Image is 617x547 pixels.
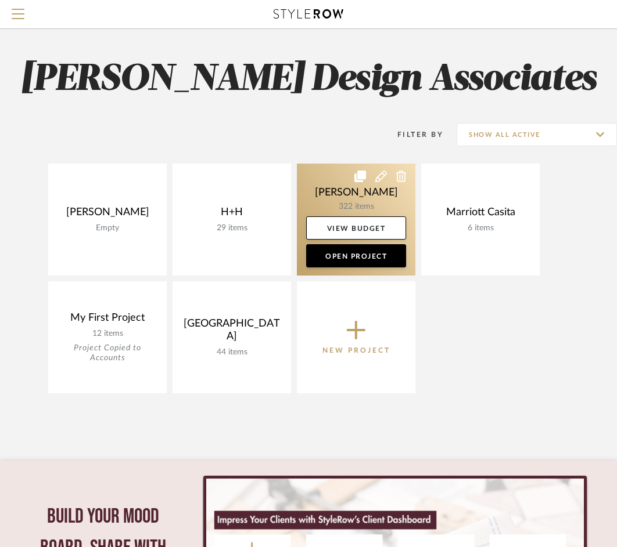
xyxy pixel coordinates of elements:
div: [PERSON_NAME] [58,206,157,223]
div: [GEOGRAPHIC_DATA] [182,317,282,347]
div: Project Copied to Accounts [58,343,157,363]
div: Marriott Casita [431,206,530,223]
div: Empty [58,223,157,233]
div: H+H [182,206,282,223]
a: Open Project [306,244,406,267]
a: View Budget [306,216,406,240]
div: 12 items [58,329,157,339]
div: 29 items [182,223,282,233]
div: 6 items [431,223,530,233]
div: Filter By [382,129,443,140]
button: New Project [297,281,415,393]
div: My First Project [58,311,157,329]
p: New Project [322,345,390,356]
div: 44 items [182,347,282,357]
